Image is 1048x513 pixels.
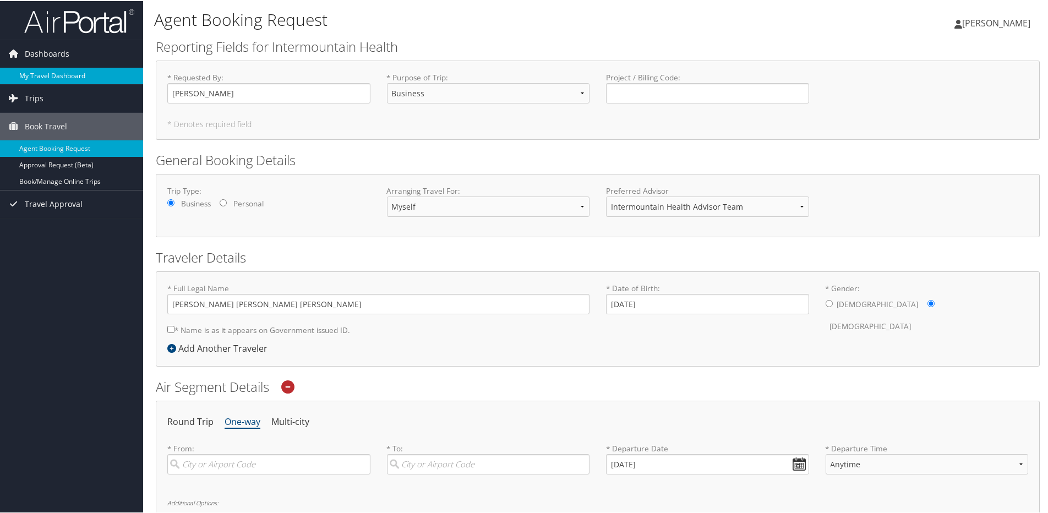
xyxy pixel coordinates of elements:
[826,282,1029,336] label: * Gender:
[167,71,370,102] label: * Requested By :
[606,82,809,102] input: Project / Billing Code:
[830,315,911,336] label: [DEMOGRAPHIC_DATA]
[606,442,809,453] label: * Departure Date
[606,184,809,195] label: Preferred Advisor
[167,293,589,313] input: * Full Legal Name
[167,411,214,431] li: Round Trip
[954,6,1041,39] a: [PERSON_NAME]
[24,7,134,33] img: airportal-logo.png
[25,189,83,217] span: Travel Approval
[837,293,919,314] label: [DEMOGRAPHIC_DATA]
[271,411,309,431] li: Multi-city
[167,319,350,339] label: * Name is as it appears on Government issued ID.
[387,184,590,195] label: Arranging Travel For:
[156,36,1040,55] h2: Reporting Fields for Intermountain Health
[606,453,809,473] input: MM/DD/YYYY
[167,82,370,102] input: * Requested By:
[167,119,1028,127] h5: * Denotes required field
[154,7,746,30] h1: Agent Booking Request
[181,197,211,208] label: Business
[826,442,1029,482] label: * Departure Time
[25,84,43,111] span: Trips
[167,184,370,195] label: Trip Type:
[156,376,1040,395] h2: Air Segment Details
[387,82,590,102] select: * Purpose of Trip:
[156,247,1040,266] h2: Traveler Details
[927,299,935,306] input: * Gender:[DEMOGRAPHIC_DATA][DEMOGRAPHIC_DATA]
[167,341,273,354] div: Add Another Traveler
[167,325,174,332] input: * Name is as it appears on Government issued ID.
[606,282,809,313] label: * Date of Birth:
[826,299,833,306] input: * Gender:[DEMOGRAPHIC_DATA][DEMOGRAPHIC_DATA]
[25,39,69,67] span: Dashboards
[387,71,590,111] label: * Purpose of Trip :
[962,16,1030,28] span: [PERSON_NAME]
[606,71,809,102] label: Project / Billing Code :
[826,453,1029,473] select: * Departure Time
[25,112,67,139] span: Book Travel
[156,150,1040,168] h2: General Booking Details
[387,453,590,473] input: City or Airport Code
[167,453,370,473] input: City or Airport Code
[167,442,370,473] label: * From:
[606,293,809,313] input: * Date of Birth:
[225,411,260,431] li: One-way
[233,197,264,208] label: Personal
[387,442,590,473] label: * To:
[167,499,1028,505] h6: Additional Options:
[167,282,589,313] label: * Full Legal Name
